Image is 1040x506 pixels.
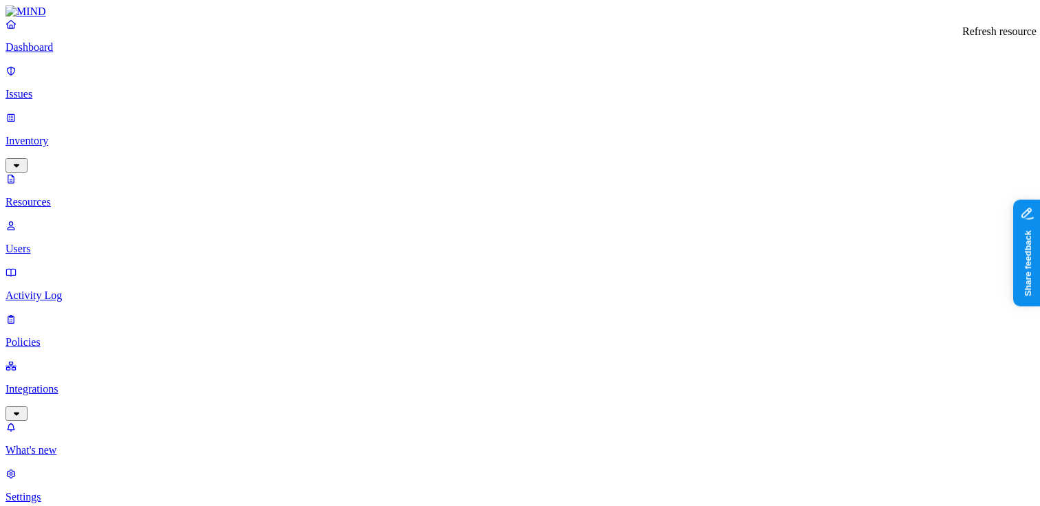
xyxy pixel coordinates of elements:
p: Users [6,243,1034,255]
p: Inventory [6,135,1034,147]
img: MIND [6,5,46,18]
p: Policies [6,336,1034,349]
p: Settings [6,491,1034,503]
p: Issues [6,88,1034,100]
div: Refresh resource [962,25,1037,38]
p: Activity Log [6,289,1034,302]
p: Resources [6,196,1034,208]
p: What's new [6,444,1034,456]
p: Integrations [6,383,1034,395]
p: Dashboard [6,41,1034,54]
